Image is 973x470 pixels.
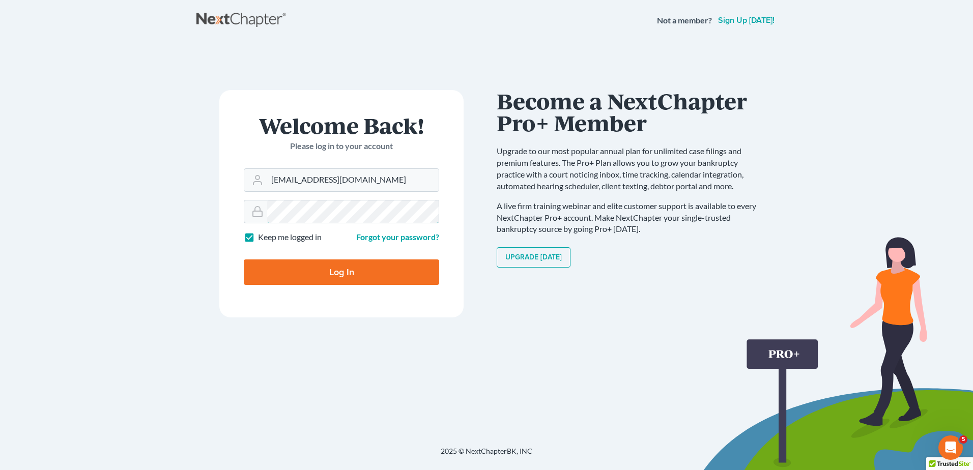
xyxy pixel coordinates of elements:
[938,435,963,460] iframe: Intercom live chat
[244,114,439,136] h1: Welcome Back!
[356,232,439,242] a: Forgot your password?
[258,231,322,243] label: Keep me logged in
[244,140,439,152] p: Please log in to your account
[267,169,439,191] input: Email Address
[716,16,777,24] a: Sign up [DATE]!
[497,90,766,133] h1: Become a NextChapter Pro+ Member
[497,145,766,192] p: Upgrade to our most popular annual plan for unlimited case filings and premium features. The Pro+...
[657,15,712,26] strong: Not a member?
[959,435,967,444] span: 5
[244,259,439,285] input: Log In
[497,200,766,236] p: A live firm training webinar and elite customer support is available to every NextChapter Pro+ ac...
[196,446,777,464] div: 2025 © NextChapterBK, INC
[497,247,570,268] a: Upgrade [DATE]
